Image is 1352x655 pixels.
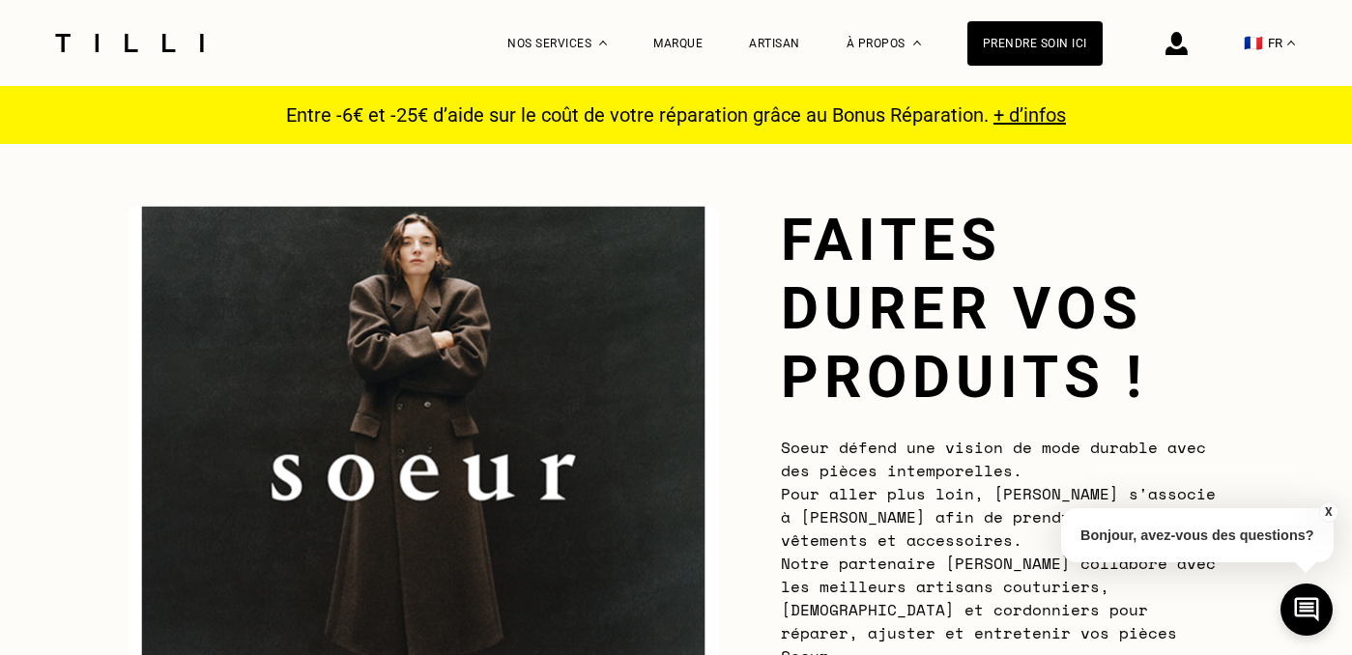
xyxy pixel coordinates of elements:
h1: Faites durer vos produits ! [781,206,1225,412]
p: Entre -6€ et -25€ d’aide sur le coût de votre réparation grâce au Bonus Réparation. [274,103,1078,127]
img: icône connexion [1165,32,1188,55]
img: menu déroulant [1287,41,1295,45]
p: Bonjour, avez-vous des questions? [1061,508,1334,562]
a: + d’infos [993,103,1066,127]
span: 🇫🇷 [1244,34,1263,52]
a: Marque [653,37,703,50]
a: Prendre soin ici [967,21,1103,66]
img: Menu déroulant à propos [913,41,921,45]
a: Artisan [749,37,800,50]
img: Menu déroulant [599,41,607,45]
button: X [1318,501,1338,523]
img: Logo du service de couturière Tilli [48,34,211,52]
